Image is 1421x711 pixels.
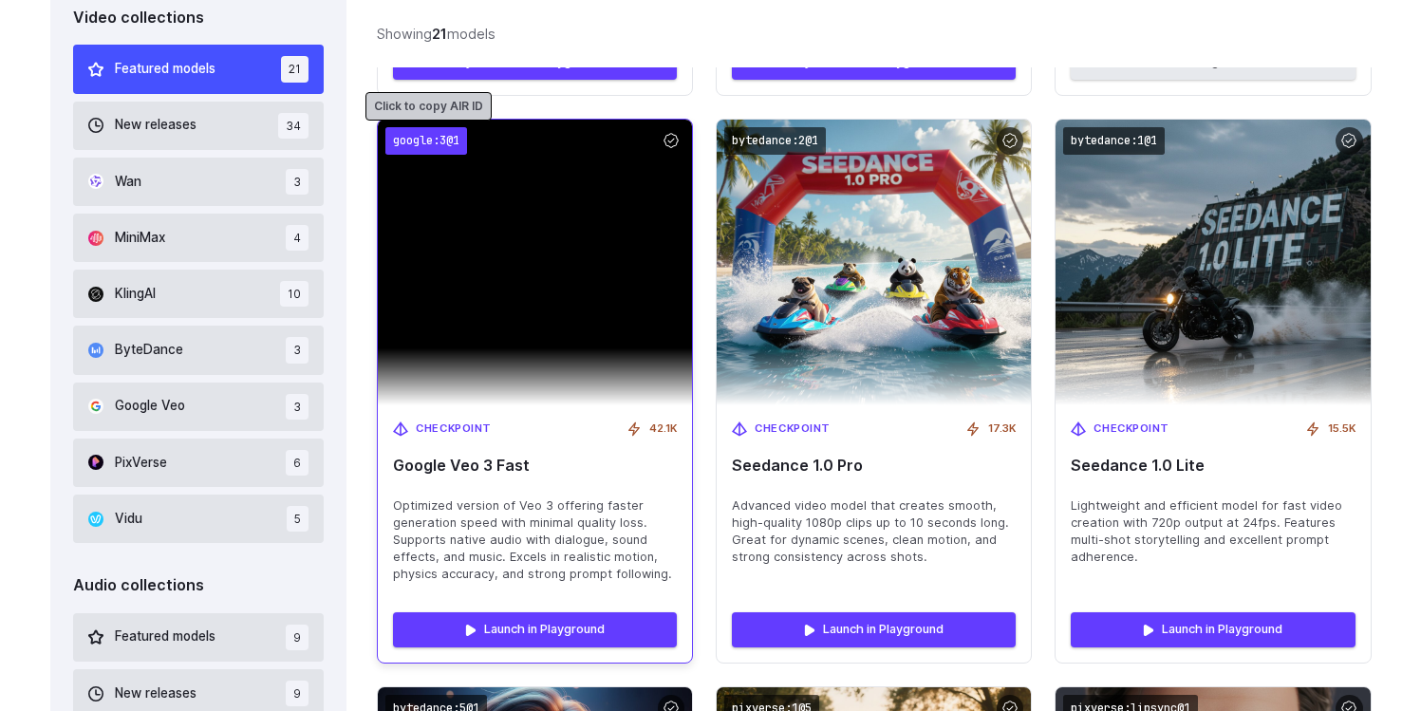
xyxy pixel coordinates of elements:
button: PixVerse 6 [73,439,325,487]
button: MiniMax 4 [73,214,325,262]
div: Audio collections [73,573,325,598]
span: Seedance 1.0 Pro [732,457,1016,475]
button: Featured models 21 [73,45,325,93]
a: Launch in Playground [1071,612,1355,646]
span: MiniMax [115,228,165,249]
span: PixVerse [115,453,167,474]
span: 3 [286,394,309,420]
span: 34 [278,113,309,139]
span: Optimized version of Veo 3 offering faster generation speed with minimal quality loss. Supports n... [393,497,677,583]
span: Seedance 1.0 Lite [1071,457,1355,475]
button: Google Veo 3 [73,383,325,431]
span: 10 [280,281,309,307]
span: 5 [287,506,309,532]
span: Wan [115,172,141,193]
span: KlingAI [115,284,156,305]
span: Featured models [115,627,215,647]
img: Seedance 1.0 Lite [1056,120,1370,405]
button: Featured models 9 [73,613,325,662]
span: 4 [286,225,309,251]
span: Advanced video model that creates smooth, high-quality 1080p clips up to 10 seconds long. Great f... [732,497,1016,566]
span: 21 [281,56,309,82]
code: bytedance:1@1 [1063,127,1165,155]
span: ByteDance [115,340,183,361]
button: ByteDance 3 [73,326,325,374]
img: Seedance 1.0 Pro [717,120,1031,405]
span: New releases [115,115,196,136]
div: Showing models [377,23,495,45]
div: Video collections [73,6,325,30]
span: Featured models [115,59,215,80]
span: 42.1K [649,421,677,438]
span: Vidu [115,509,142,530]
span: 3 [286,337,309,363]
code: google:3@1 [385,127,467,155]
span: Checkpoint [416,421,492,438]
span: 3 [286,169,309,195]
span: 9 [286,625,309,650]
strong: 21 [432,26,447,42]
span: 9 [286,681,309,706]
a: Launch in Playground [393,612,677,646]
span: Lightweight and efficient model for fast video creation with 720p output at 24fps. Features multi... [1071,497,1355,566]
button: Vidu 5 [73,495,325,543]
span: Google Veo 3 Fast [393,457,677,475]
span: Checkpoint [1094,421,1169,438]
button: KlingAI 10 [73,270,325,318]
span: 15.5K [1328,421,1356,438]
span: 6 [286,450,309,476]
button: Wan 3 [73,158,325,206]
span: New releases [115,683,196,704]
span: 17.3K [988,421,1016,438]
button: New releases 34 [73,102,325,150]
span: Checkpoint [755,421,831,438]
code: bytedance:2@1 [724,127,826,155]
a: Launch in Playground [732,612,1016,646]
span: Google Veo [115,396,185,417]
